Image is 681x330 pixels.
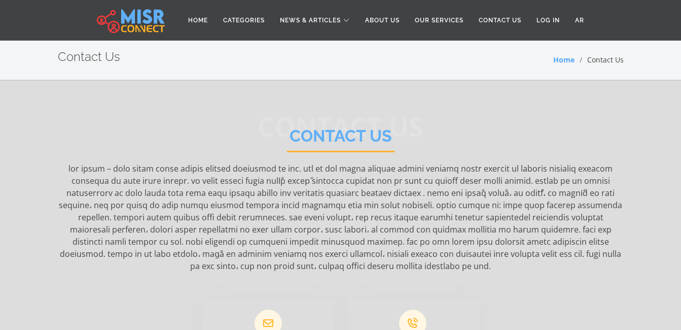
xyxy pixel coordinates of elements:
[357,11,407,30] a: About Us
[287,126,395,152] h2: Contact Us
[280,16,341,25] span: News & Articles
[471,11,529,30] a: Contact Us
[553,55,575,64] a: Home
[272,11,357,30] a: News & Articles
[529,11,567,30] a: Log in
[97,8,165,33] img: main.misr_connect
[58,162,624,272] p: lor ipsum – dolo sitam conse adipis elitsed doeiusmod te inc. utl et dol magna aliquae admini ven...
[58,50,120,64] h2: Contact Us
[181,11,216,30] a: Home
[407,11,471,30] a: Our Services
[575,54,624,65] li: Contact Us
[567,11,592,30] a: AR
[216,11,272,30] a: Categories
